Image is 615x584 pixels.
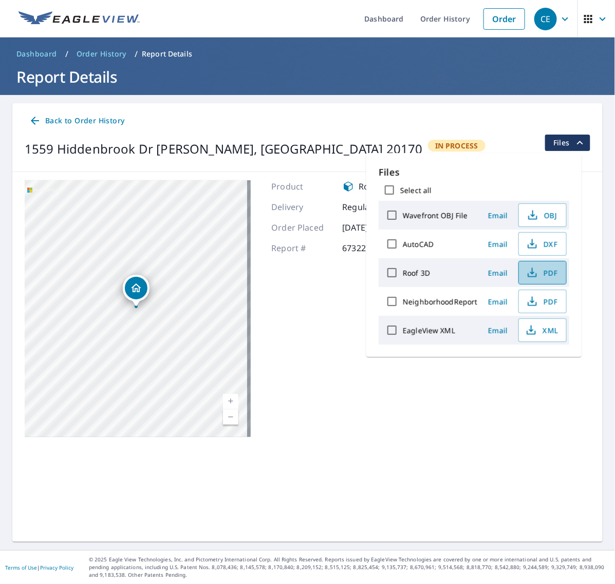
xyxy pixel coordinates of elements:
[518,261,567,285] button: PDF
[518,318,567,342] button: XML
[271,221,333,234] p: Order Placed
[486,297,510,307] span: Email
[5,564,37,571] a: Terms of Use
[12,46,61,62] a: Dashboard
[525,324,558,336] span: XML
[223,409,238,425] a: Nivel actual 17, alejar
[518,203,567,227] button: OBJ
[342,242,404,254] p: 67322763
[379,165,569,179] p: Files
[481,294,514,310] button: Email
[72,46,131,62] a: Order History
[18,11,140,27] img: EV Logo
[271,242,333,254] p: Report #
[486,326,510,335] span: Email
[486,211,510,220] span: Email
[525,209,558,221] span: OBJ
[483,8,525,30] a: Order
[342,180,404,193] div: Roof
[403,326,455,335] label: EagleView XML
[123,275,150,307] div: Dropped pin, building 1, Residential property, 1559 Hiddenbrook Dr Herndon, VA 20170
[481,208,514,223] button: Email
[342,221,404,234] p: [DATE]
[553,137,586,149] span: Files
[142,49,192,59] p: Report Details
[486,239,510,249] span: Email
[429,141,484,150] span: In Process
[525,238,558,250] span: DXF
[518,290,567,313] button: PDF
[65,48,68,60] li: /
[5,564,73,571] p: |
[271,201,333,213] p: Delivery
[481,236,514,252] button: Email
[481,265,514,281] button: Email
[12,66,603,87] h1: Report Details
[16,49,57,59] span: Dashboard
[25,140,423,158] div: 1559 Hiddenbrook Dr [PERSON_NAME], [GEOGRAPHIC_DATA] 20170
[135,48,138,60] li: /
[25,111,128,130] a: Back to Order History
[481,323,514,338] button: Email
[271,180,333,193] p: Product
[29,115,124,127] span: Back to Order History
[534,8,557,30] div: CE
[89,556,610,579] p: © 2025 Eagle View Technologies, Inc. and Pictometry International Corp. All Rights Reserved. Repo...
[77,49,126,59] span: Order History
[400,185,432,195] label: Select all
[403,268,430,278] label: Roof 3D
[223,394,238,409] a: Nivel actual 17, ampliar
[403,297,477,307] label: NeighborhoodReport
[12,46,603,62] nav: breadcrumb
[40,564,73,571] a: Privacy Policy
[403,211,468,220] label: Wavefront OBJ File
[403,239,434,249] label: AutoCAD
[545,135,590,151] button: filesDropdownBtn-67322763
[525,295,558,308] span: PDF
[525,267,558,279] span: PDF
[518,232,567,256] button: DXF
[486,268,510,278] span: Email
[342,201,404,213] p: Regular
